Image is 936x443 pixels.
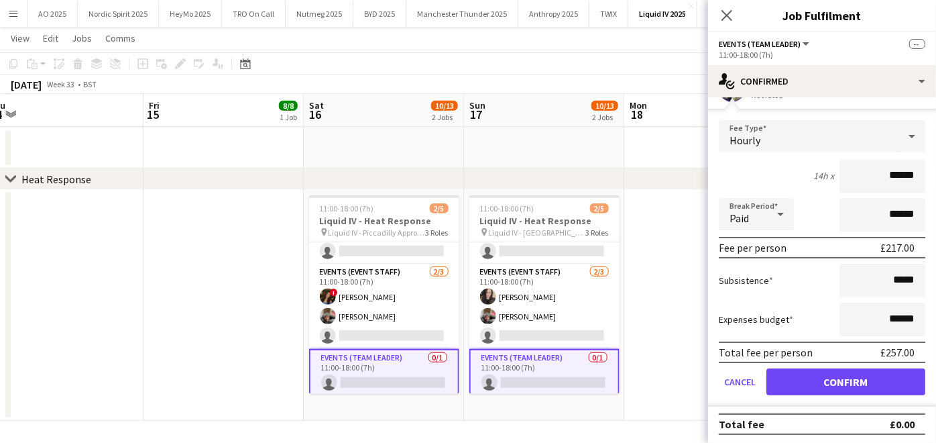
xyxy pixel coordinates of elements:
[708,65,936,97] div: Confirmed
[719,241,786,254] div: Fee per person
[719,39,811,49] button: Events (Team Leader)
[309,264,459,349] app-card-role: Events (Event Staff)2/311:00-18:00 (7h)![PERSON_NAME][PERSON_NAME]
[159,1,222,27] button: HeyMo 2025
[469,349,620,397] app-card-role: Events (Team Leader)0/111:00-18:00 (7h)
[586,228,609,238] span: 3 Roles
[309,215,459,227] h3: Liquid IV - Heat Response
[813,170,834,182] div: 14h x
[719,313,793,326] label: Expenses budget
[719,50,925,60] div: 11:00-18:00 (7h)
[100,30,141,47] a: Comms
[469,215,620,227] h3: Liquid IV - Heat Response
[729,211,749,225] span: Paid
[766,368,925,395] button: Confirm
[330,289,338,297] span: !
[628,107,647,122] span: 18
[320,203,374,213] span: 11:00-18:00 (7h)
[27,1,78,27] button: AO 2025
[222,1,286,27] button: TRO On Call
[719,368,761,395] button: Cancel
[430,203,449,213] span: 2/5
[467,107,485,122] span: 17
[589,1,628,27] button: TWIX
[880,241,915,254] div: £217.00
[909,39,925,49] span: --
[426,228,449,238] span: 3 Roles
[719,417,764,431] div: Total fee
[431,101,458,111] span: 10/13
[890,417,915,431] div: £0.00
[489,228,586,238] span: Liquid IV - [GEOGRAPHIC_DATA]
[880,346,915,359] div: £257.00
[729,134,760,147] span: Hourly
[78,1,159,27] button: Nordic Spirit 2025
[72,32,92,44] span: Jobs
[628,1,697,27] button: Liquid IV 2025
[309,349,459,397] app-card-role: Events (Team Leader)0/111:00-18:00 (7h)
[719,346,813,359] div: Total fee per person
[480,203,534,213] span: 11:00-18:00 (7h)
[279,101,298,111] span: 8/8
[309,99,324,111] span: Sat
[11,32,30,44] span: View
[286,1,353,27] button: Nutmeg 2025
[307,107,324,122] span: 16
[708,7,936,24] h3: Job Fulfilment
[590,203,609,213] span: 2/5
[469,195,620,394] app-job-card: 11:00-18:00 (7h)2/5Liquid IV - Heat Response Liquid IV - [GEOGRAPHIC_DATA]3 RolesEvents (Event Ma...
[38,30,64,47] a: Edit
[43,32,58,44] span: Edit
[432,112,457,122] div: 2 Jobs
[329,228,426,238] span: Liquid IV - Piccadilly Approach & Gardens
[147,107,160,122] span: 15
[66,30,97,47] a: Jobs
[719,275,773,287] label: Subsistence
[44,79,78,89] span: Week 33
[406,1,518,27] button: Manchester Thunder 2025
[630,99,647,111] span: Mon
[280,112,297,122] div: 1 Job
[591,101,618,111] span: 10/13
[5,30,35,47] a: View
[697,1,764,27] button: Genesis 2025
[21,173,91,186] div: Heat Response
[309,195,459,394] app-job-card: 11:00-18:00 (7h)2/5Liquid IV - Heat Response Liquid IV - Piccadilly Approach & Gardens3 RolesEven...
[353,1,406,27] button: BYD 2025
[11,78,42,91] div: [DATE]
[105,32,135,44] span: Comms
[592,112,618,122] div: 2 Jobs
[469,99,485,111] span: Sun
[83,79,97,89] div: BST
[719,39,801,49] span: Events (Team Leader)
[149,99,160,111] span: Fri
[518,1,589,27] button: Anthropy 2025
[469,264,620,349] app-card-role: Events (Event Staff)2/311:00-18:00 (7h)[PERSON_NAME][PERSON_NAME]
